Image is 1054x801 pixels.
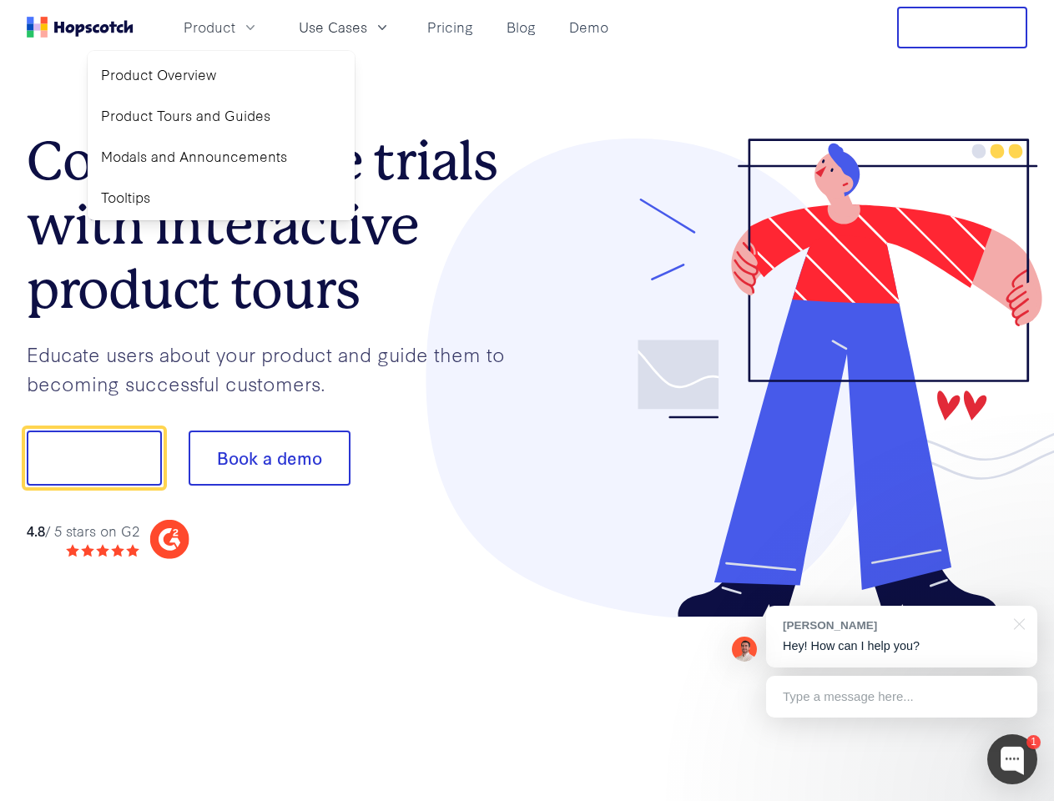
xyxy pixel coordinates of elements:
[174,13,269,41] button: Product
[299,17,367,38] span: Use Cases
[27,17,134,38] a: Home
[562,13,615,41] a: Demo
[732,637,757,662] img: Mark Spera
[783,637,1021,655] p: Hey! How can I help you?
[766,676,1037,718] div: Type a message here...
[94,180,348,214] a: Tooltips
[94,139,348,174] a: Modals and Announcements
[421,13,480,41] a: Pricing
[94,98,348,133] a: Product Tours and Guides
[783,617,1004,633] div: [PERSON_NAME]
[27,129,527,321] h1: Convert more trials with interactive product tours
[184,17,235,38] span: Product
[1026,735,1041,749] div: 1
[27,340,527,397] p: Educate users about your product and guide them to becoming successful customers.
[289,13,401,41] button: Use Cases
[897,7,1027,48] button: Free Trial
[27,521,139,542] div: / 5 stars on G2
[27,521,45,540] strong: 4.8
[500,13,542,41] a: Blog
[27,431,162,486] button: Show me!
[189,431,350,486] button: Book a demo
[94,58,348,92] a: Product Overview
